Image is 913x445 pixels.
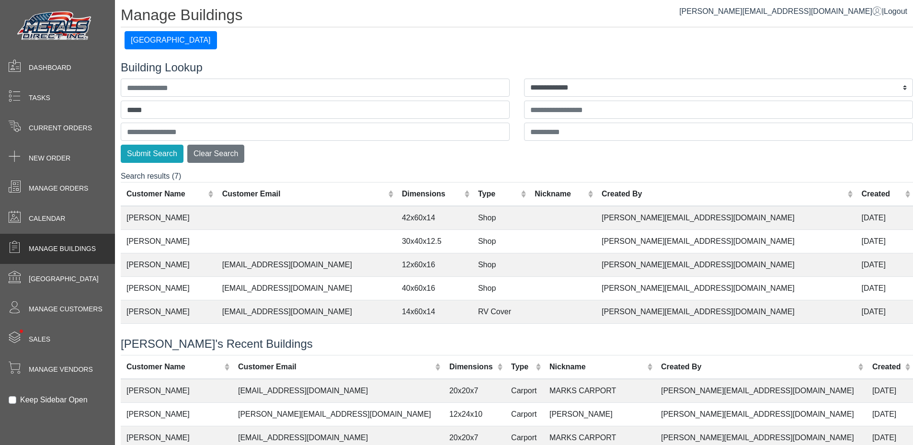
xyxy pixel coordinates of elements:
[29,365,93,375] span: Manage Vendors
[121,253,217,277] td: [PERSON_NAME]
[14,9,96,44] img: Metals Direct Inc Logo
[217,277,396,300] td: [EMAIL_ADDRESS][DOMAIN_NAME]
[679,7,882,15] a: [PERSON_NAME][EMAIL_ADDRESS][DOMAIN_NAME]
[396,253,472,277] td: 12x60x16
[596,206,856,230] td: [PERSON_NAME][EMAIL_ADDRESS][DOMAIN_NAME]
[396,277,472,300] td: 40x60x16
[472,300,529,324] td: RV Cover
[29,214,65,224] span: Calendar
[29,274,99,284] span: [GEOGRAPHIC_DATA]
[402,188,462,200] div: Dimensions
[396,300,472,324] td: 14x60x14
[29,153,70,163] span: New Order
[121,6,913,27] h1: Manage Buildings
[679,6,907,17] div: |
[444,379,505,403] td: 20x20x7
[449,361,495,373] div: Dimensions
[217,253,396,277] td: [EMAIL_ADDRESS][DOMAIN_NAME]
[20,394,88,406] label: Keep Sidebar Open
[862,188,902,200] div: Created
[121,402,232,426] td: [PERSON_NAME]
[478,188,518,200] div: Type
[121,300,217,324] td: [PERSON_NAME]
[602,188,845,200] div: Created By
[856,277,913,300] td: [DATE]
[121,171,913,326] div: Search results (7)
[472,230,529,253] td: Shop
[472,277,529,300] td: Shop
[29,123,92,133] span: Current Orders
[472,206,529,230] td: Shop
[856,253,913,277] td: [DATE]
[232,379,444,403] td: [EMAIL_ADDRESS][DOMAIN_NAME]
[535,188,585,200] div: Nickname
[121,230,217,253] td: [PERSON_NAME]
[596,277,856,300] td: [PERSON_NAME][EMAIL_ADDRESS][DOMAIN_NAME]
[121,61,913,75] h4: Building Lookup
[396,206,472,230] td: 42x60x14
[661,361,856,373] div: Created By
[856,206,913,230] td: [DATE]
[544,379,655,403] td: MARKS CARPORT
[872,361,902,373] div: Created
[29,93,50,103] span: Tasks
[217,324,396,347] td: [EMAIL_ADDRESS][DOMAIN_NAME]
[867,379,913,403] td: [DATE]
[505,379,544,403] td: Carport
[596,230,856,253] td: [PERSON_NAME][EMAIL_ADDRESS][DOMAIN_NAME]
[222,188,386,200] div: Customer Email
[187,145,244,163] button: Clear Search
[121,324,217,347] td: [PERSON_NAME]
[29,334,50,344] span: Sales
[884,7,907,15] span: Logout
[472,324,529,347] td: RV Cover
[596,253,856,277] td: [PERSON_NAME][EMAIL_ADDRESS][DOMAIN_NAME]
[29,183,88,194] span: Manage Orders
[29,304,103,314] span: Manage Customers
[444,402,505,426] td: 12x24x10
[238,361,433,373] div: Customer Email
[29,63,71,73] span: Dashboard
[121,337,913,351] h4: [PERSON_NAME]'s Recent Buildings
[655,402,867,426] td: [PERSON_NAME][EMAIL_ADDRESS][DOMAIN_NAME]
[396,230,472,253] td: 30x40x12.5
[511,361,533,373] div: Type
[125,31,217,49] button: [GEOGRAPHIC_DATA]
[549,361,645,373] div: Nickname
[472,253,529,277] td: Shop
[856,324,913,347] td: [DATE]
[121,277,217,300] td: [PERSON_NAME]
[121,379,232,403] td: [PERSON_NAME]
[867,402,913,426] td: [DATE]
[217,300,396,324] td: [EMAIL_ADDRESS][DOMAIN_NAME]
[396,324,472,347] td: 14x60x14
[505,402,544,426] td: Carport
[596,324,856,347] td: [PERSON_NAME][EMAIL_ADDRESS][DOMAIN_NAME]
[121,145,183,163] button: Submit Search
[121,206,217,230] td: [PERSON_NAME]
[596,300,856,324] td: [PERSON_NAME][EMAIL_ADDRESS][DOMAIN_NAME]
[856,300,913,324] td: [DATE]
[232,402,444,426] td: [PERSON_NAME][EMAIL_ADDRESS][DOMAIN_NAME]
[125,36,217,44] a: [GEOGRAPHIC_DATA]
[9,316,34,347] span: •
[126,188,205,200] div: Customer Name
[856,230,913,253] td: [DATE]
[126,361,222,373] div: Customer Name
[29,244,96,254] span: Manage Buildings
[544,402,655,426] td: [PERSON_NAME]
[655,379,867,403] td: [PERSON_NAME][EMAIL_ADDRESS][DOMAIN_NAME]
